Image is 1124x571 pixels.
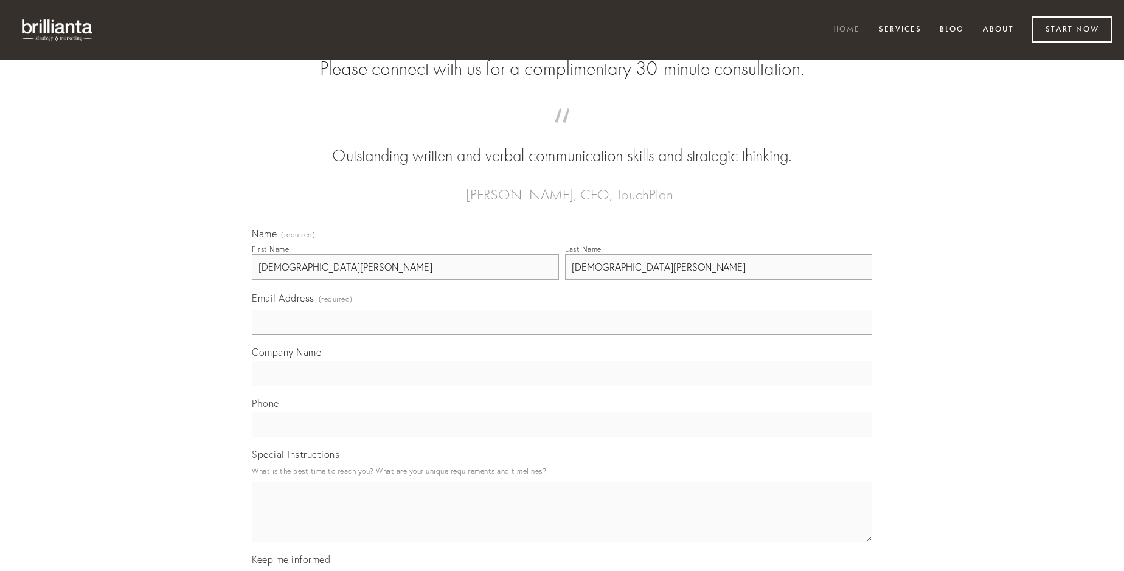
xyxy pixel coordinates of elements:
span: (required) [319,291,353,307]
span: Email Address [252,292,314,304]
p: What is the best time to reach you? What are your unique requirements and timelines? [252,463,872,479]
span: “ [271,120,853,144]
a: Home [825,20,868,40]
a: Blog [932,20,972,40]
span: Keep me informed [252,553,330,566]
h2: Please connect with us for a complimentary 30-minute consultation. [252,57,872,80]
figcaption: — [PERSON_NAME], CEO, TouchPlan [271,168,853,207]
blockquote: Outstanding written and verbal communication skills and strategic thinking. [271,120,853,168]
a: Start Now [1032,16,1112,43]
span: Company Name [252,346,321,358]
span: Special Instructions [252,448,339,460]
div: Last Name [565,244,602,254]
img: brillianta - research, strategy, marketing [12,12,103,47]
span: Phone [252,397,279,409]
span: Name [252,227,277,240]
div: First Name [252,244,289,254]
a: About [975,20,1022,40]
span: (required) [281,231,315,238]
a: Services [871,20,929,40]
